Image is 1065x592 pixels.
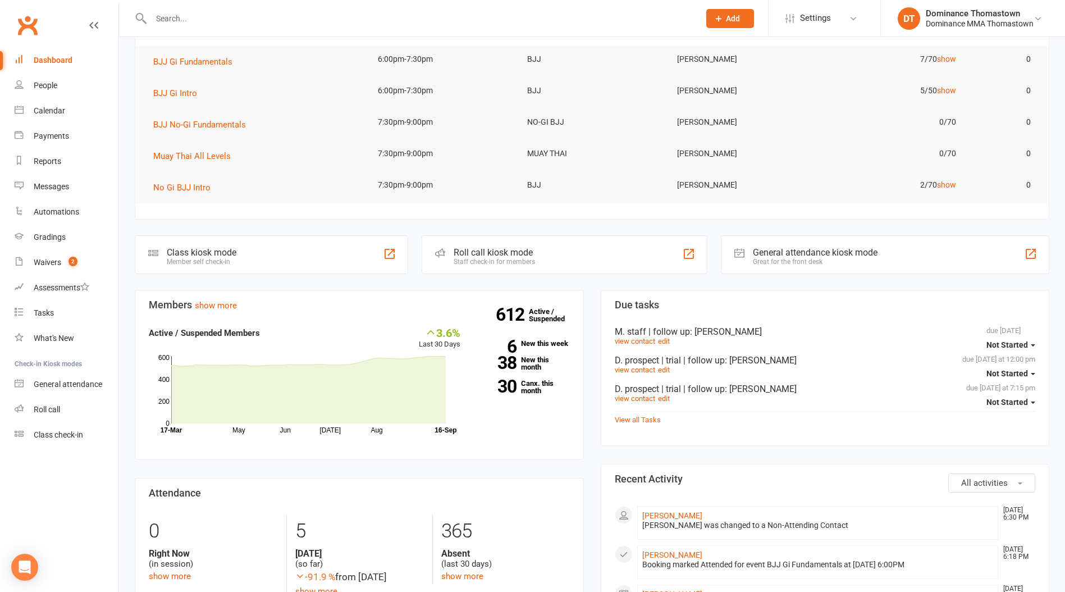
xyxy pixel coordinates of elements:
a: [PERSON_NAME] [642,550,702,559]
a: edit [658,337,670,345]
span: No Gi BJJ Intro [153,183,211,193]
a: Roll call [15,397,118,422]
span: All activities [961,478,1008,488]
td: MUAY THAI [517,140,666,167]
strong: 30 [477,378,516,395]
button: Muay Thai All Levels [153,149,239,163]
td: 0 [966,46,1041,72]
div: Dominance Thomastown [926,8,1034,19]
span: BJJ Gi Fundamentals [153,57,232,67]
div: M. staff | follow up [615,326,1036,337]
td: 0/70 [816,109,966,135]
td: 0 [966,140,1041,167]
td: [PERSON_NAME] [667,140,816,167]
strong: Right Now [149,548,278,559]
a: Calendar [15,98,118,124]
time: [DATE] 6:18 PM [998,546,1035,561]
a: show [937,180,956,189]
td: NO-GI BJJ [517,109,666,135]
button: BJJ Gi Intro [153,86,205,100]
a: People [15,73,118,98]
span: BJJ No-Gi Fundamentals [153,120,246,130]
div: General attendance [34,380,102,389]
div: Assessments [34,283,89,292]
strong: Absent [441,548,570,559]
div: Gradings [34,233,66,242]
a: Tasks [15,300,118,326]
td: 0/70 [816,140,966,167]
a: View all Tasks [615,416,661,424]
div: Automations [34,207,79,216]
button: Add [706,9,754,28]
a: show [937,86,956,95]
span: BJJ Gi Intro [153,88,197,98]
span: Muay Thai All Levels [153,151,231,161]
span: : [PERSON_NAME] [725,355,797,366]
a: show [937,54,956,63]
h3: Attendance [149,488,570,499]
strong: Active / Suspended Members [149,328,260,338]
td: [PERSON_NAME] [667,46,816,72]
td: BJJ [517,172,666,198]
button: BJJ Gi Fundamentals [153,55,240,69]
span: -91.9 % [295,571,335,582]
div: 0 [149,514,278,548]
div: (so far) [295,548,424,570]
div: DT [898,7,920,30]
div: Roll call kiosk mode [454,247,535,258]
td: BJJ [517,78,666,104]
a: What's New [15,326,118,351]
h3: Members [149,299,570,311]
a: 38New this month [477,356,570,371]
button: All activities [948,473,1035,493]
span: 2 [68,257,77,266]
input: Search... [148,11,692,26]
span: : [PERSON_NAME] [725,384,797,394]
div: Payments [34,131,69,140]
td: 6:00pm-7:30pm [368,46,517,72]
a: view contact [615,337,655,345]
a: edit [658,394,670,403]
span: Not Started [986,340,1028,349]
a: Clubworx [13,11,42,39]
a: show more [441,571,483,581]
div: Great for the front desk [753,258,877,266]
a: Assessments [15,275,118,300]
div: Roll call [34,405,60,414]
div: Booking marked Attended for event BJJ Gi Fundamentals at [DATE] 6:00PM [642,560,994,570]
a: General attendance kiosk mode [15,372,118,397]
td: 0 [966,78,1041,104]
td: 7:30pm-9:00pm [368,109,517,135]
a: Reports [15,149,118,174]
a: Class kiosk mode [15,422,118,448]
button: Not Started [986,363,1035,384]
td: 0 [966,172,1041,198]
span: Not Started [986,398,1028,407]
div: People [34,81,57,90]
td: [PERSON_NAME] [667,78,816,104]
td: [PERSON_NAME] [667,109,816,135]
div: Class check-in [34,430,83,439]
a: 612Active / Suspended [529,299,578,331]
div: (last 30 days) [441,548,570,570]
span: Not Started [986,369,1028,378]
div: What's New [34,334,74,343]
div: General attendance kiosk mode [753,247,877,258]
div: [PERSON_NAME] was changed to a Non-Attending Contact [642,521,994,530]
td: 2/70 [816,172,966,198]
span: Settings [800,6,831,31]
a: show more [149,571,191,581]
div: 365 [441,514,570,548]
a: 6New this week [477,340,570,347]
td: [PERSON_NAME] [667,172,816,198]
div: from [DATE] [295,570,424,585]
div: (in session) [149,548,278,570]
button: Not Started [986,392,1035,412]
div: 3.6% [419,326,460,339]
div: Calendar [34,106,65,115]
a: edit [658,366,670,374]
div: Dashboard [34,56,72,65]
button: No Gi BJJ Intro [153,181,218,194]
div: Member self check-in [167,258,236,266]
h3: Due tasks [615,299,1036,311]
